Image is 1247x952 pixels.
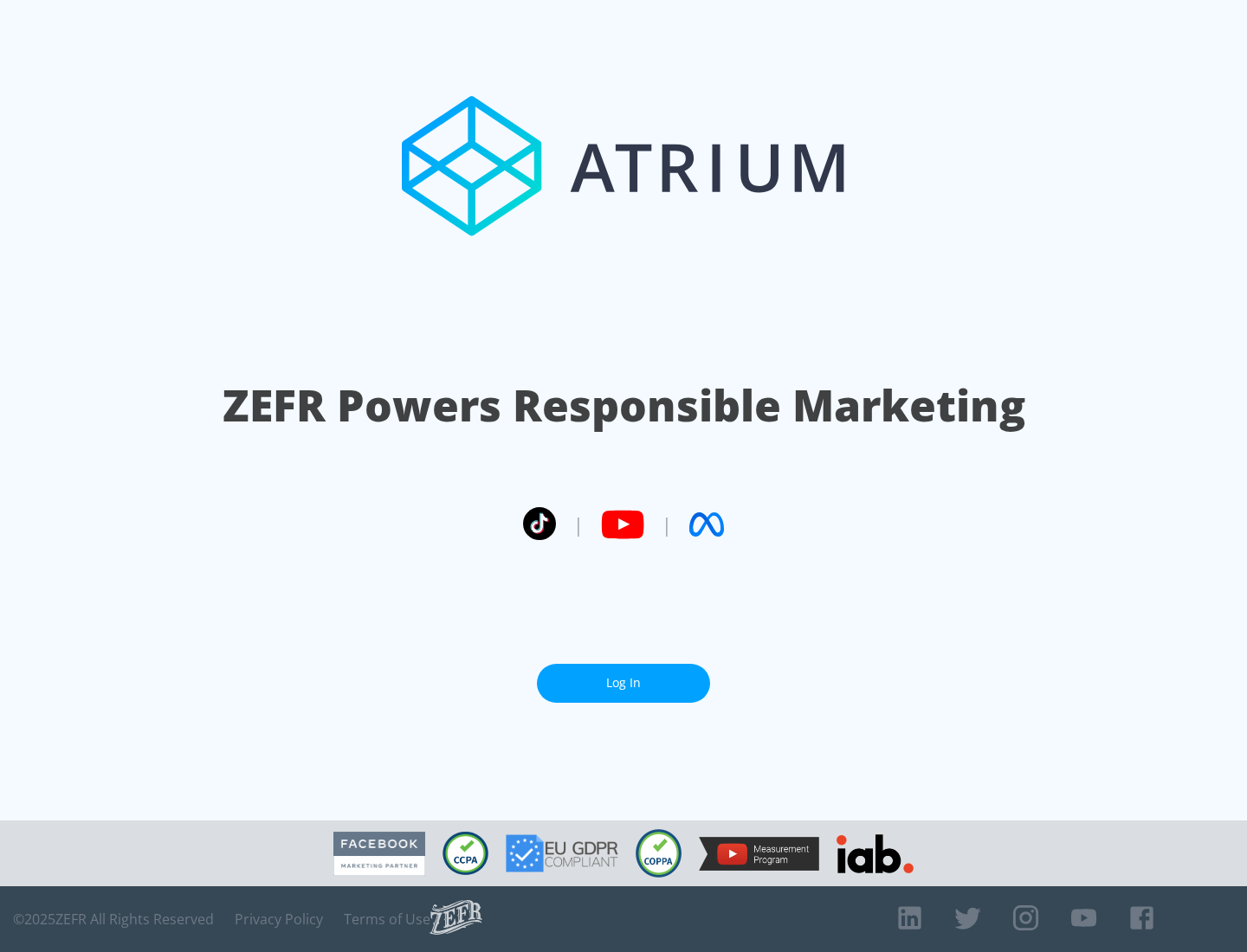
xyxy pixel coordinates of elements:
img: YouTube Measurement Program [699,837,819,871]
span: | [573,511,584,537]
a: Log In [537,664,710,703]
img: CCPA Compliant [443,832,488,875]
a: Privacy Policy [235,910,323,928]
img: GDPR Compliant [506,834,618,872]
img: IAB [837,834,914,873]
span: © 2025 ZEFR All Rights Reserved [13,910,214,928]
h1: ZEFR Powers Responsible Marketing [223,376,1025,435]
img: Facebook Marketing Partner [333,832,425,876]
img: COPPA Compliant [636,829,682,878]
span: | [662,511,672,537]
a: Terms of Use [344,910,430,928]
